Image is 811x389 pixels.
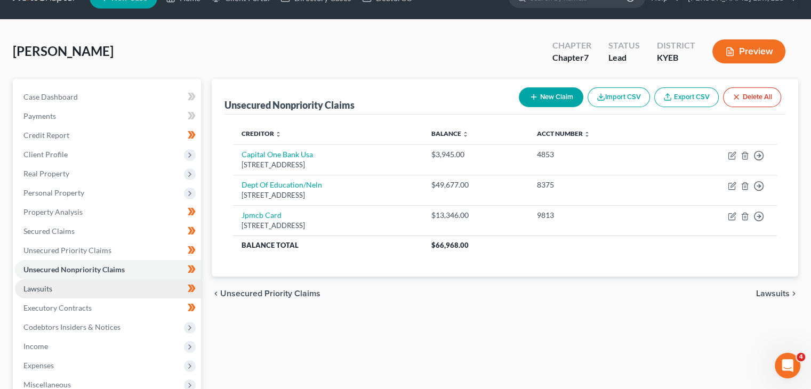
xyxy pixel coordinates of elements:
button: Import CSV [588,87,650,107]
i: unfold_more [584,131,590,137]
a: Unsecured Priority Claims [15,241,201,260]
div: $13,346.00 [431,210,520,221]
span: Personal Property [23,188,84,197]
div: 8375 [537,180,656,190]
a: Unsecured Nonpriority Claims [15,260,201,279]
a: Lawsuits [15,279,201,298]
div: 9813 [537,210,656,221]
button: Lawsuits chevron_right [756,289,798,298]
div: $3,945.00 [431,149,520,160]
span: 7 [584,52,589,62]
a: Case Dashboard [15,87,201,107]
span: Credit Report [23,131,69,140]
div: Status [608,39,640,52]
span: Payments [23,111,56,120]
i: chevron_right [790,289,798,298]
span: Property Analysis [23,207,83,216]
div: Chapter [552,39,591,52]
span: Client Profile [23,150,68,159]
a: Creditor unfold_more [242,129,282,137]
div: [STREET_ADDRESS] [242,221,414,231]
a: Balance unfold_more [431,129,469,137]
button: Preview [712,39,785,63]
a: Dept Of Education/Neln [242,180,322,189]
span: Codebtors Insiders & Notices [23,322,121,331]
a: Credit Report [15,126,201,145]
div: $49,677.00 [431,180,520,190]
a: Export CSV [654,87,719,107]
button: Delete All [723,87,781,107]
span: Case Dashboard [23,92,78,101]
span: Expenses [23,361,54,370]
div: Chapter [552,52,591,64]
span: 4 [797,353,805,361]
span: Unsecured Priority Claims [220,289,320,298]
i: unfold_more [462,131,469,137]
a: Secured Claims [15,222,201,241]
div: Unsecured Nonpriority Claims [224,99,355,111]
a: Jpmcb Card [242,210,282,220]
span: Miscellaneous [23,380,71,389]
i: unfold_more [275,131,282,137]
span: Lawsuits [23,284,52,293]
span: Real Property [23,169,69,178]
div: Lead [608,52,640,64]
button: New Claim [519,87,583,107]
span: Unsecured Priority Claims [23,246,111,255]
div: KYEB [657,52,695,64]
span: [PERSON_NAME] [13,43,114,59]
a: Acct Number unfold_more [537,129,590,137]
div: [STREET_ADDRESS] [242,190,414,200]
a: Executory Contracts [15,298,201,318]
div: District [657,39,695,52]
span: Unsecured Nonpriority Claims [23,265,125,274]
i: chevron_left [212,289,220,298]
span: Secured Claims [23,226,75,236]
span: Income [23,342,48,351]
span: Lawsuits [756,289,790,298]
span: Executory Contracts [23,303,92,312]
a: Property Analysis [15,202,201,222]
div: [STREET_ADDRESS] [242,160,414,170]
th: Balance Total [233,236,422,255]
span: $66,968.00 [431,241,469,249]
div: 4853 [537,149,656,160]
a: Payments [15,107,201,126]
button: chevron_left Unsecured Priority Claims [212,289,320,298]
iframe: Intercom live chat [775,353,800,378]
a: Capital One Bank Usa [242,150,313,159]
